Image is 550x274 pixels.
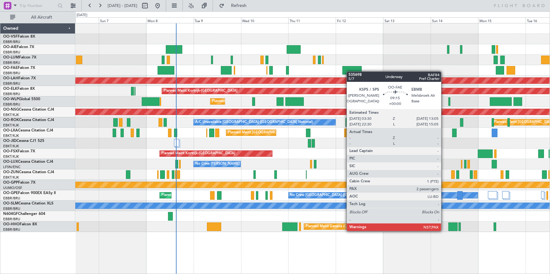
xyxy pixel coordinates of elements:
[288,17,336,23] div: Thu 11
[3,170,19,174] span: OO-ZUN
[3,149,18,153] span: OO-FSX
[3,81,20,86] a: EBBR/BRU
[16,15,67,20] span: All Aircraft
[3,108,54,112] a: OO-NSGCessna Citation CJ4
[3,66,35,70] a: OO-FAEFalcon 7X
[161,149,235,158] div: Planned Maint Kortrijk-[GEOGRAPHIC_DATA]
[146,17,194,23] div: Mon 8
[228,128,342,137] div: Planned Maint [GEOGRAPHIC_DATA] ([GEOGRAPHIC_DATA] National)
[195,159,271,169] div: No Crew [PERSON_NAME] ([PERSON_NAME])
[3,118,54,122] a: OO-ROKCessna Citation CJ4
[3,144,19,149] a: EBKT/KJK
[3,76,36,80] a: OO-LAHFalcon 7X
[3,118,19,122] span: OO-ROK
[99,17,146,23] div: Sun 7
[3,186,22,190] a: UUMO/OSF
[226,3,252,8] span: Refresh
[3,92,20,96] a: EBBR/BRU
[478,17,526,23] div: Mon 15
[3,206,20,211] a: EBBR/BRU
[3,191,18,195] span: OO-GPE
[3,139,44,143] a: OO-JIDCessna CJ1 525
[108,3,137,9] span: [DATE] - [DATE]
[306,222,358,231] div: Planned Maint Geneva (Cointrin)
[3,202,18,205] span: OO-SLM
[241,17,289,23] div: Wed 10
[3,175,19,180] a: EBKT/KJK
[3,139,16,143] span: OO-JID
[3,45,34,49] a: OO-AIEFalcon 7X
[3,50,20,55] a: EBBR/BRU
[3,217,20,222] a: EBBR/BRU
[3,160,18,164] span: OO-LUX
[3,149,35,153] a: OO-FSXFalcon 7X
[3,160,53,164] a: OO-LUXCessna Citation CJ4
[3,129,53,132] a: OO-LXACessna Citation CJ4
[7,12,69,22] button: All Aircraft
[212,97,245,106] div: Planned Maint Liege
[3,191,56,195] a: OO-GPEFalcon 900EX EASy II
[3,40,20,44] a: EBBR/BRU
[77,13,87,18] div: [DATE]
[194,17,241,23] div: Tue 9
[3,222,37,226] a: OO-HHOFalcon 8X
[3,45,17,49] span: OO-AIE
[19,1,56,10] input: Trip Number
[195,118,313,127] div: A/C Unavailable [GEOGRAPHIC_DATA] ([GEOGRAPHIC_DATA] National)
[3,123,19,128] a: EBKT/KJK
[3,102,20,107] a: EBBR/BRU
[3,181,18,185] span: OO-GPP
[3,71,20,76] a: EBBR/BRU
[3,212,45,216] a: N604GFChallenger 604
[3,97,40,101] a: OO-WLPGlobal 5500
[3,60,20,65] a: EBBR/BRU
[3,97,19,101] span: OO-WLP
[3,154,19,159] a: EBKT/KJK
[336,17,383,23] div: Fri 12
[3,196,20,201] a: EBBR/BRU
[3,76,18,80] span: OO-LAH
[3,181,35,185] a: OO-GPPFalcon 7X
[3,212,18,216] span: N604GF
[216,1,254,11] button: Refresh
[3,56,19,59] span: OO-LUM
[431,17,478,23] div: Sun 14
[3,227,20,232] a: EBBR/BRU
[290,191,396,200] div: No Crew [GEOGRAPHIC_DATA] ([GEOGRAPHIC_DATA] National)
[3,87,35,91] a: OO-ELKFalcon 8X
[3,56,36,59] a: OO-LUMFalcon 7X
[3,113,19,117] a: EBKT/KJK
[3,87,17,91] span: OO-ELK
[161,191,276,200] div: Planned Maint [GEOGRAPHIC_DATA] ([GEOGRAPHIC_DATA] National)
[3,108,19,112] span: OO-NSG
[3,35,35,39] a: OO-VSFFalcon 8X
[3,222,20,226] span: OO-HHO
[3,170,54,174] a: OO-ZUNCessna Citation CJ4
[3,202,53,205] a: OO-SLMCessna Citation XLS
[3,165,21,169] a: LFSN/ENC
[3,66,18,70] span: OO-FAE
[164,86,237,96] div: Planned Maint Kortrijk-[GEOGRAPHIC_DATA]
[3,133,19,138] a: EBKT/KJK
[3,35,18,39] span: OO-VSF
[3,129,18,132] span: OO-LXA
[383,17,431,23] div: Sat 13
